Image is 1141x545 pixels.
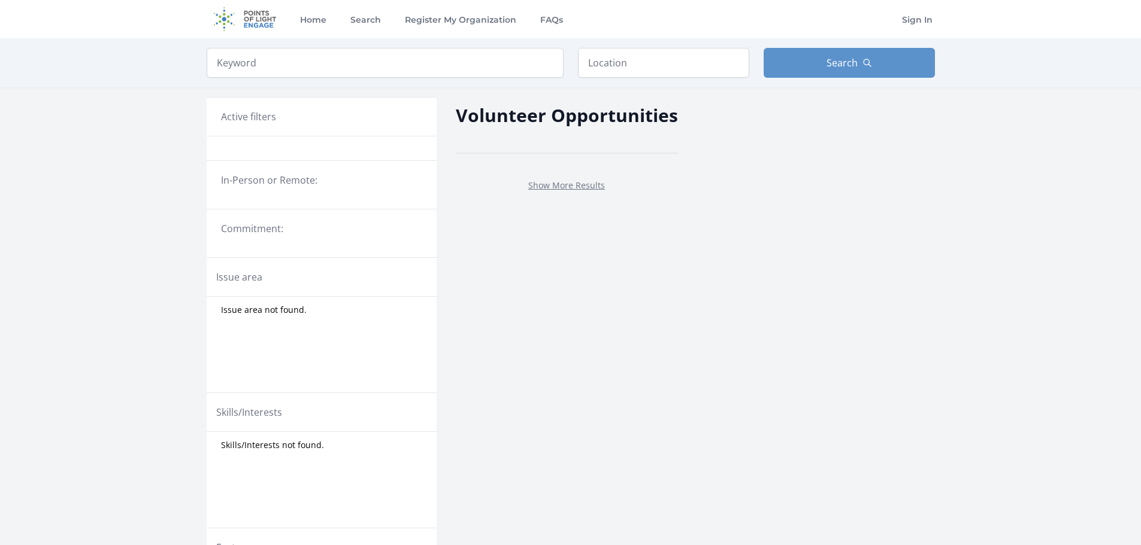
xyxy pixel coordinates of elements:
legend: Skills/Interests [216,405,282,419]
legend: Commitment: [221,221,422,236]
h2: Volunteer Opportunities [456,102,678,129]
legend: In-Person or Remote: [221,173,422,187]
a: Show More Results [528,179,605,191]
span: Search [827,56,858,70]
span: Issue area not found. [221,304,307,316]
input: Location [578,48,749,78]
input: Keyword [207,48,564,78]
button: Search [764,48,935,78]
legend: Issue area [216,270,262,284]
h3: Active filters [221,109,276,124]
span: Skills/Interests not found. [221,439,324,451]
